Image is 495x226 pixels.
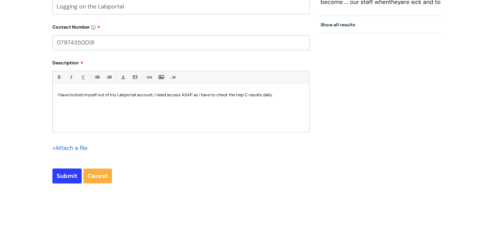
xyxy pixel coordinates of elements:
[55,73,63,81] a: Bold (Ctrl-B)
[93,73,101,81] a: • Unordered List (Ctrl-Shift-7)
[131,73,139,81] a: Back Color
[52,144,55,152] span: +
[58,92,304,98] p: I have locked myself out of my Labportal account. I need access ASAP as i have to check the Hep C...
[169,73,177,81] a: Remove formatting (Ctrl-\)
[79,73,87,81] a: Underline(Ctrl-U)
[52,168,82,183] input: Submit
[83,168,112,183] a: Cancel
[145,73,153,81] a: Link
[91,25,96,30] img: info-icon.svg
[67,73,75,81] a: Italic (Ctrl-I)
[157,73,165,81] a: Insert Image...
[105,73,113,81] a: 1. Ordered List (Ctrl-Shift-8)
[119,73,127,81] a: Font Color
[321,22,355,28] a: Show all results
[52,143,91,153] div: Attach a file
[52,22,309,30] label: Contact Number
[52,58,309,66] label: Description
